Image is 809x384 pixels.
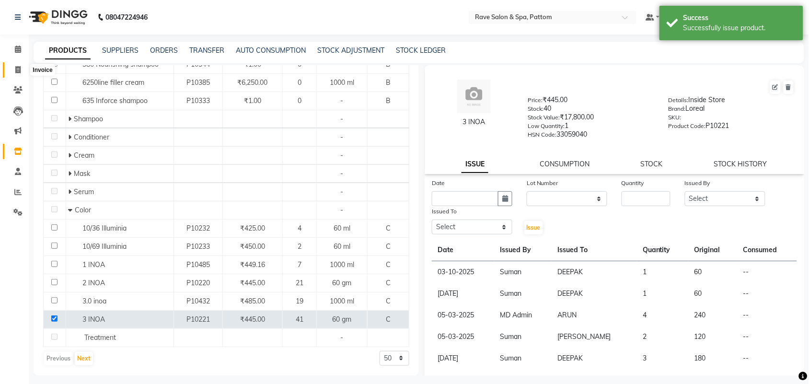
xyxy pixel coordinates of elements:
th: Date [432,239,495,261]
a: ISSUE [462,156,488,173]
span: Expand Row [68,151,74,160]
span: C [386,242,391,251]
div: Successfully issue product. [683,23,796,33]
label: Issued To [432,207,457,216]
span: Conditioner [74,133,109,141]
div: 1 [528,121,654,134]
td: 03-10-2025 [432,261,495,283]
td: ARUN [552,304,637,326]
th: Issued By [495,239,552,261]
span: C [386,224,391,233]
label: Quantity [622,179,644,187]
span: - [341,169,344,178]
span: - [341,187,344,196]
a: STOCK [641,160,663,168]
span: Treatment [84,333,116,342]
span: P10344 [186,60,210,69]
span: ₹6,250.00 [237,78,267,87]
span: C [386,279,391,287]
span: 7 [298,260,301,269]
a: STOCK ADJUSTMENT [317,46,384,55]
td: MD Admin [495,304,552,326]
span: - [341,151,344,160]
span: - [341,333,344,342]
div: P10221 [669,121,795,134]
span: P10432 [186,297,210,305]
b: 08047224946 [105,4,148,31]
span: P10485 [186,260,210,269]
span: 2 INOA [82,279,105,287]
label: Details: [669,96,689,105]
td: 2 [637,326,688,348]
span: 1000 ml [330,260,354,269]
span: ₹485.00 [240,297,265,305]
span: 60 gm [333,279,352,287]
span: Expand Row [68,187,74,196]
td: 4 [637,304,688,326]
span: Shampoo [74,115,103,123]
td: Suman [495,261,552,283]
span: - [341,60,344,69]
td: 180 [688,348,737,369]
a: STOCK HISTORY [714,160,767,168]
span: B [386,96,391,105]
td: Suman [495,326,552,348]
span: 1000 ml [330,297,354,305]
span: 0 [298,96,301,105]
a: SUPPLIERS [102,46,139,55]
span: 60 gm [333,315,352,324]
td: -- [738,283,797,304]
span: Issue [527,224,541,231]
label: Date [432,179,445,187]
button: Issue [524,221,543,234]
span: 380 Nourishing shampoo [82,60,159,69]
span: 60 ml [334,242,350,251]
label: SKU: [669,113,682,122]
span: ₹425.00 [240,224,265,233]
span: P10333 [186,96,210,105]
span: ₹1.00 [244,60,261,69]
span: Mask [74,169,90,178]
div: 33059040 [528,129,654,143]
div: 3 INOA [434,117,514,127]
td: -- [738,326,797,348]
label: Stock: [528,105,544,113]
label: Price: [528,96,543,105]
span: B [386,78,391,87]
span: Serum [74,187,94,196]
span: - [341,206,344,214]
span: P10233 [186,242,210,251]
span: C [386,297,391,305]
span: ₹450.00 [240,242,265,251]
td: 60 [688,261,737,283]
th: Consumed [738,239,797,261]
span: 60 ml [334,224,350,233]
span: 3 INOA [82,315,105,324]
label: Issued By [685,179,710,187]
span: Cream [74,151,94,160]
span: 19 [296,297,303,305]
td: 120 [688,326,737,348]
td: 3 [637,348,688,369]
span: - [341,115,344,123]
button: Next [75,352,93,365]
span: 2 [298,242,301,251]
td: -- [738,261,797,283]
td: 1 [637,283,688,304]
label: Brand: [669,105,686,113]
span: C [386,260,391,269]
a: ORDERS [150,46,178,55]
td: [DATE] [432,283,495,304]
td: 05-03-2025 [432,326,495,348]
span: 0 [298,60,301,69]
td: 240 [688,304,737,326]
div: Success [683,13,796,23]
span: 4 [298,224,301,233]
td: [DATE] [432,348,495,369]
span: C [386,315,391,324]
td: 60 [688,283,737,304]
td: -- [738,304,797,326]
span: ₹449.16 [240,260,265,269]
td: 1 [637,261,688,283]
span: 3.0 inoa [82,297,106,305]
